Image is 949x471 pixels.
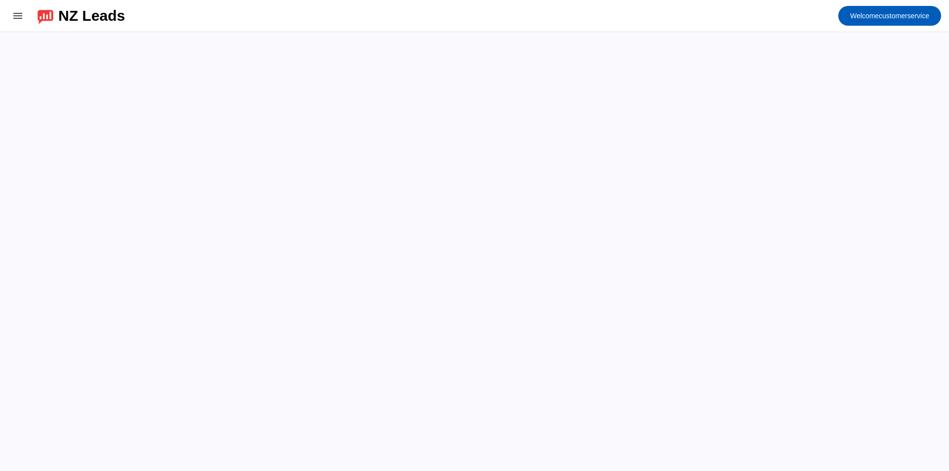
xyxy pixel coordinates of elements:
div: NZ Leads [58,9,125,23]
mat-icon: menu [12,10,24,22]
img: logo [38,7,53,24]
button: Welcomecustomerservice [838,6,941,26]
span: customerservice [850,9,929,23]
span: Welcome [850,12,879,20]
